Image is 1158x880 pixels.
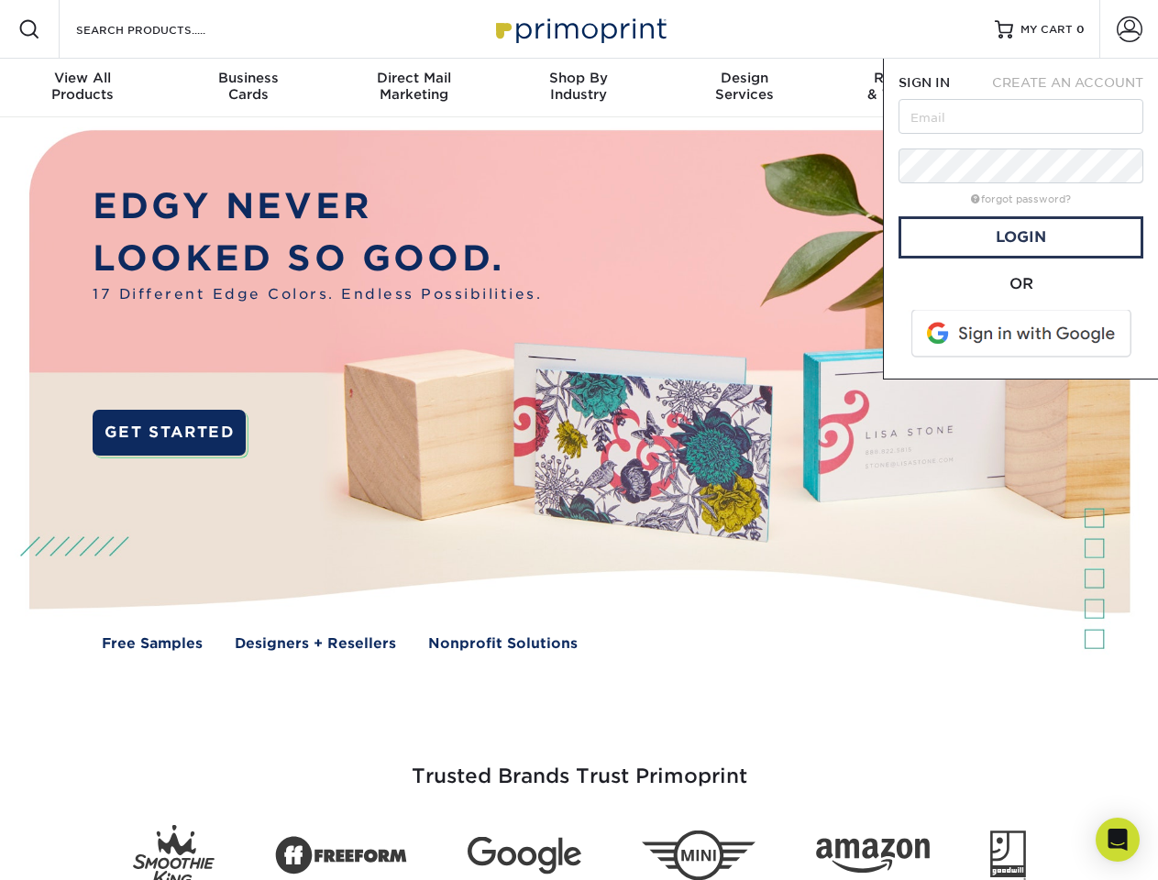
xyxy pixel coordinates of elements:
a: Free Samples [102,633,203,654]
span: Resources [827,70,992,86]
a: forgot password? [971,193,1071,205]
div: Open Intercom Messenger [1096,818,1140,862]
span: SIGN IN [899,75,950,90]
a: Resources& Templates [827,59,992,117]
span: 0 [1076,23,1085,36]
input: Email [899,99,1143,134]
img: Google [468,837,581,874]
div: Industry [496,70,661,103]
a: Direct MailMarketing [331,59,496,117]
h3: Trusted Brands Trust Primoprint [43,720,1116,810]
a: BusinessCards [165,59,330,117]
div: OR [899,273,1143,295]
a: Nonprofit Solutions [428,633,578,654]
p: EDGY NEVER [93,181,542,233]
a: GET STARTED [93,410,246,456]
p: LOOKED SO GOOD. [93,233,542,285]
div: & Templates [827,70,992,103]
div: Marketing [331,70,496,103]
input: SEARCH PRODUCTS..... [74,18,253,40]
a: Login [899,216,1143,258]
span: Business [165,70,330,86]
img: Primoprint [488,9,671,49]
span: 17 Different Edge Colors. Endless Possibilities. [93,284,542,305]
span: Shop By [496,70,661,86]
span: CREATE AN ACCOUNT [992,75,1143,90]
a: DesignServices [662,59,827,117]
span: MY CART [1020,22,1073,38]
a: Designers + Resellers [235,633,396,654]
img: Amazon [816,839,930,874]
span: Direct Mail [331,70,496,86]
div: Services [662,70,827,103]
a: Shop ByIndustry [496,59,661,117]
div: Cards [165,70,330,103]
img: Goodwill [990,830,1026,880]
span: Design [662,70,827,86]
iframe: Google Customer Reviews [5,824,156,874]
